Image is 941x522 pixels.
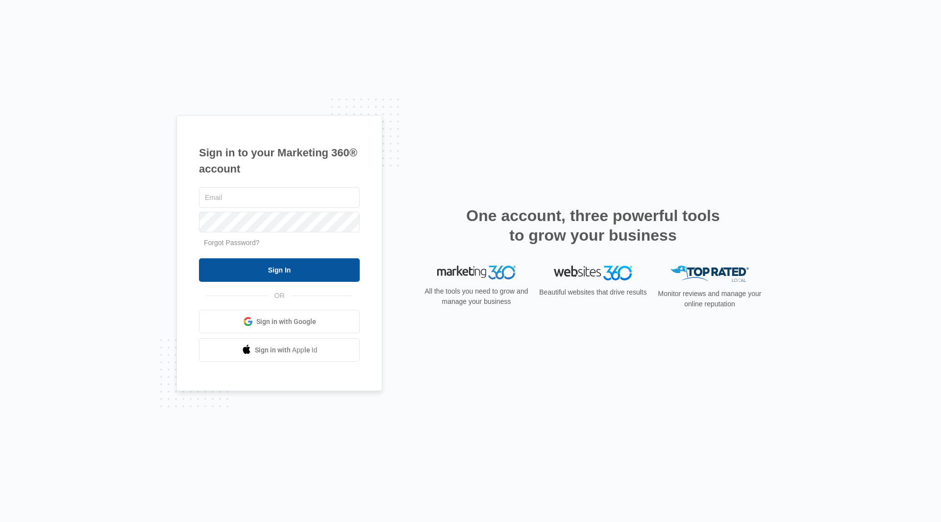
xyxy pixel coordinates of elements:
[421,286,531,307] p: All the tools you need to grow and manage your business
[538,287,648,298] p: Beautiful websites that drive results
[199,187,360,208] input: Email
[554,266,632,280] img: Websites 360
[463,206,723,245] h2: One account, three powerful tools to grow your business
[199,258,360,282] input: Sign In
[255,345,318,355] span: Sign in with Apple Id
[199,338,360,362] a: Sign in with Apple Id
[268,291,292,301] span: OR
[655,289,765,309] p: Monitor reviews and manage your online reputation
[437,266,516,279] img: Marketing 360
[256,317,316,327] span: Sign in with Google
[670,266,749,282] img: Top Rated Local
[199,145,360,177] h1: Sign in to your Marketing 360® account
[199,310,360,333] a: Sign in with Google
[204,239,260,247] a: Forgot Password?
